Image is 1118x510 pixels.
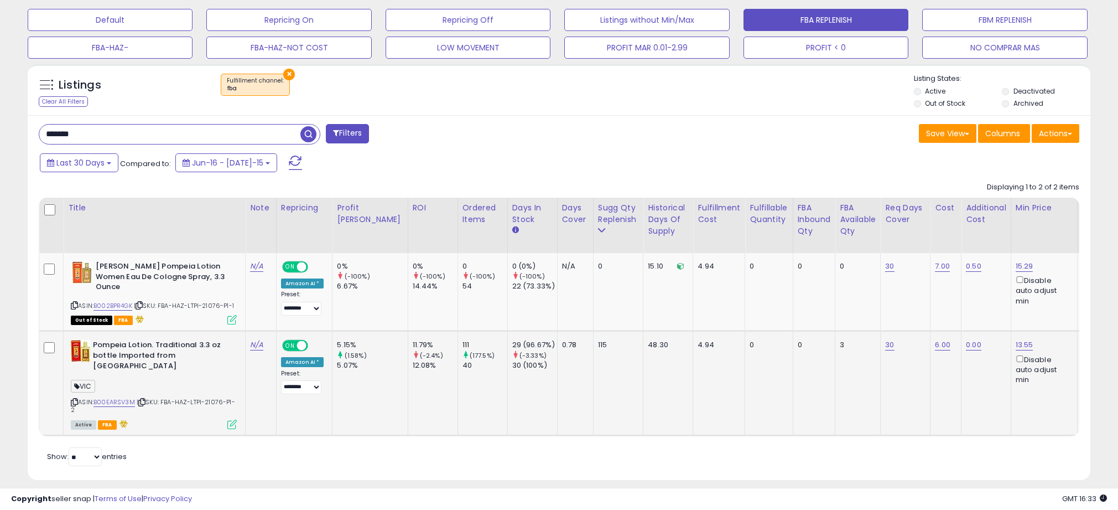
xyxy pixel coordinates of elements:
div: 29 (96.67%) [512,340,557,350]
div: 3 [840,340,872,350]
div: 22 (73.33%) [512,281,557,291]
button: Repricing Off [386,9,550,31]
div: Clear All Filters [39,96,88,107]
img: 51FJLWwHOAL._SL40_.jpg [71,340,90,362]
label: Archived [1013,99,1043,108]
button: Repricing On [206,9,371,31]
button: FBA-HAZ-NOT COST [206,37,371,59]
div: 12.08% [413,360,457,370]
div: Ordered Items [462,202,503,225]
button: FBA-HAZ- [28,37,193,59]
th: Please note that this number is a calculation based on your required days of coverage and your ve... [593,198,643,253]
div: 30 (100%) [512,360,557,370]
button: LOW MOVEMENT [386,37,550,59]
small: (177.5%) [470,351,495,360]
div: 5.07% [337,360,407,370]
div: FBA Available Qty [840,202,876,237]
div: 5.15% [337,340,407,350]
a: 0.50 [966,261,981,272]
button: Save View [919,124,976,143]
h5: Listings [59,78,101,93]
div: Note [250,202,272,214]
span: Fulfillment channel : [227,76,284,93]
div: 11.79% [413,340,457,350]
span: | SKU: FBA-HAZ-LTPI-21076-P1-1 [134,301,234,310]
div: FBA inbound Qty [798,202,831,237]
a: B002BPR4GK [93,301,132,311]
button: FBM REPLENISH [922,9,1087,31]
button: PROFIT MAR 0.01-2.99 [564,37,729,59]
div: 111 [462,340,507,350]
button: × [283,69,295,80]
div: 0 [462,261,507,271]
div: Displaying 1 to 2 of 2 items [987,182,1079,193]
a: N/A [250,339,263,351]
span: Columns [985,128,1020,139]
small: (-100%) [420,272,445,281]
strong: Copyright [11,493,51,504]
span: ON [283,262,297,272]
div: N/A [562,261,585,271]
div: Disable auto adjust min [1016,274,1069,306]
i: hazardous material [133,315,144,323]
span: ON [283,341,297,351]
div: Amazon AI * [281,357,324,367]
div: Repricing [281,202,328,214]
div: 6.67% [337,281,407,291]
b: Pompeia Lotion. Traditional 3.3 oz bottle Imported from [GEOGRAPHIC_DATA] [93,340,227,374]
div: 0 [750,261,784,271]
button: NO COMPRAR MAS [922,37,1087,59]
div: Days In Stock [512,202,553,225]
div: Min Price [1016,202,1073,214]
label: Deactivated [1013,86,1055,96]
div: 0.78 [562,340,585,350]
div: 54 [462,281,507,291]
a: Privacy Policy [143,493,192,504]
a: N/A [250,261,263,272]
div: 115 [598,340,635,350]
div: Fulfillable Quantity [750,202,788,225]
span: All listings that are currently out of stock and unavailable for purchase on Amazon [71,316,112,325]
img: 41kqsfk+JKL._SL40_.jpg [71,261,93,284]
div: Additional Cost [966,202,1006,225]
div: 48.30 [648,340,684,350]
span: FBA [114,316,133,325]
div: 0 [840,261,872,271]
div: 15.10 [648,261,684,271]
small: (-3.33%) [519,351,547,360]
small: (1.58%) [345,351,367,360]
a: 6.00 [935,339,950,351]
button: Last 30 Days [40,153,118,172]
span: VIC [71,380,95,393]
span: FBA [98,420,117,430]
div: 0% [413,261,457,271]
div: Title [68,202,241,214]
a: 30 [885,339,894,351]
span: OFF [306,341,324,351]
small: (-100%) [519,272,545,281]
small: (-100%) [470,272,495,281]
small: (-2.4%) [420,351,443,360]
button: PROFIT < 0 [743,37,908,59]
i: hazardous material [117,420,128,427]
span: Jun-16 - [DATE]-15 [192,157,263,168]
div: Preset: [281,370,324,395]
a: B00EARSV3M [93,398,135,407]
div: ASIN: [71,261,237,323]
div: ASIN: [71,340,237,428]
div: Cost [935,202,956,214]
a: Terms of Use [95,493,142,504]
div: Preset: [281,291,324,316]
div: 0 [798,261,827,271]
div: seller snap | | [11,494,192,504]
div: Profit [PERSON_NAME] [337,202,403,225]
button: Actions [1032,124,1079,143]
div: 0 [750,340,784,350]
div: fba [227,85,284,92]
div: 4.94 [698,340,736,350]
div: Days Cover [562,202,589,225]
small: Days In Stock. [512,225,519,235]
div: 40 [462,360,507,370]
a: 15.29 [1016,261,1033,272]
small: (-100%) [345,272,370,281]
